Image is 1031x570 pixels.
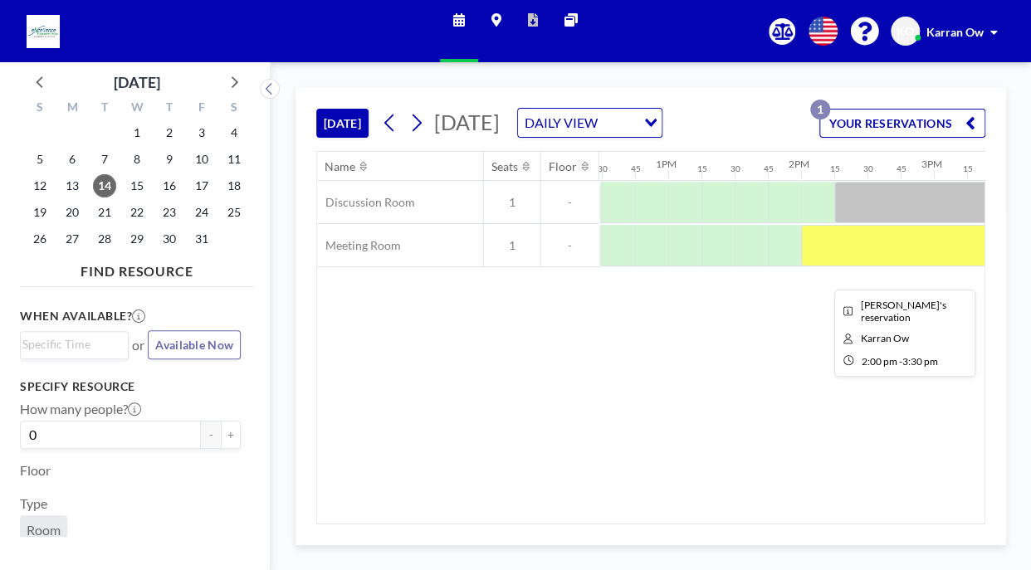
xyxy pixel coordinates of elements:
[20,401,141,417] label: How many people?
[61,148,84,171] span: Monday, October 6, 2025
[541,195,599,210] span: -
[155,338,233,352] span: Available Now
[27,15,60,48] img: organization-logo
[861,332,909,344] span: Karran Ow
[93,201,116,224] span: Tuesday, October 21, 2025
[125,148,149,171] span: Wednesday, October 8, 2025
[217,98,250,119] div: S
[434,110,500,134] span: [DATE]
[125,121,149,144] span: Wednesday, October 1, 2025
[222,174,246,197] span: Saturday, October 18, 2025
[819,109,985,138] button: YOUR RESERVATIONS1
[21,332,128,357] div: Search for option
[158,227,181,251] span: Thursday, October 30, 2025
[222,121,246,144] span: Saturday, October 4, 2025
[93,227,116,251] span: Tuesday, October 28, 2025
[201,421,221,449] button: -
[61,227,84,251] span: Monday, October 27, 2025
[24,98,56,119] div: S
[521,112,601,134] span: DAILY VIEW
[61,174,84,197] span: Monday, October 13, 2025
[158,148,181,171] span: Thursday, October 9, 2025
[28,227,51,251] span: Sunday, October 26, 2025
[317,195,415,210] span: Discussion Room
[121,98,154,119] div: W
[61,201,84,224] span: Monday, October 20, 2025
[125,174,149,197] span: Wednesday, October 15, 2025
[125,227,149,251] span: Wednesday, October 29, 2025
[541,238,599,253] span: -
[963,163,973,174] div: 15
[730,163,740,174] div: 30
[902,355,938,368] span: 3:30 PM
[20,462,51,479] label: Floor
[22,335,119,353] input: Search for option
[27,522,61,538] span: Room
[28,201,51,224] span: Sunday, October 19, 2025
[492,159,519,174] div: Seats
[28,174,51,197] span: Sunday, October 12, 2025
[921,158,942,170] div: 3PM
[158,174,181,197] span: Thursday, October 16, 2025
[325,159,356,174] div: Name
[132,337,144,353] span: or
[863,163,873,174] div: 30
[89,98,121,119] div: T
[518,109,662,137] div: Search for option
[830,163,840,174] div: 15
[926,25,984,39] span: Karran Ow
[125,201,149,224] span: Wednesday, October 22, 2025
[190,174,213,197] span: Friday, October 17, 2025
[190,148,213,171] span: Friday, October 10, 2025
[598,163,608,174] div: 30
[28,148,51,171] span: Sunday, October 5, 2025
[158,121,181,144] span: Thursday, October 2, 2025
[93,148,116,171] span: Tuesday, October 7, 2025
[789,158,809,170] div: 2PM
[190,201,213,224] span: Friday, October 24, 2025
[603,112,634,134] input: Search for option
[20,256,254,280] h4: FIND RESOURCE
[484,238,540,253] span: 1
[20,495,47,512] label: Type
[222,201,246,224] span: Saturday, October 25, 2025
[484,195,540,210] span: 1
[697,163,707,174] div: 15
[550,159,578,174] div: Floor
[656,158,677,170] div: 1PM
[222,148,246,171] span: Saturday, October 11, 2025
[158,201,181,224] span: Thursday, October 23, 2025
[317,238,401,253] span: Meeting Room
[316,109,369,138] button: [DATE]
[153,98,185,119] div: T
[20,379,241,394] h3: Specify resource
[862,355,897,368] span: 2:00 PM
[897,24,914,39] span: KO
[56,98,89,119] div: M
[190,227,213,251] span: Friday, October 31, 2025
[190,121,213,144] span: Friday, October 3, 2025
[764,163,774,174] div: 45
[185,98,217,119] div: F
[899,355,902,368] span: -
[148,330,241,359] button: Available Now
[114,71,160,94] div: [DATE]
[631,163,641,174] div: 45
[897,163,906,174] div: 45
[221,421,241,449] button: +
[93,174,116,197] span: Tuesday, October 14, 2025
[810,100,830,119] p: 1
[861,299,946,324] span: Karran's reservation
